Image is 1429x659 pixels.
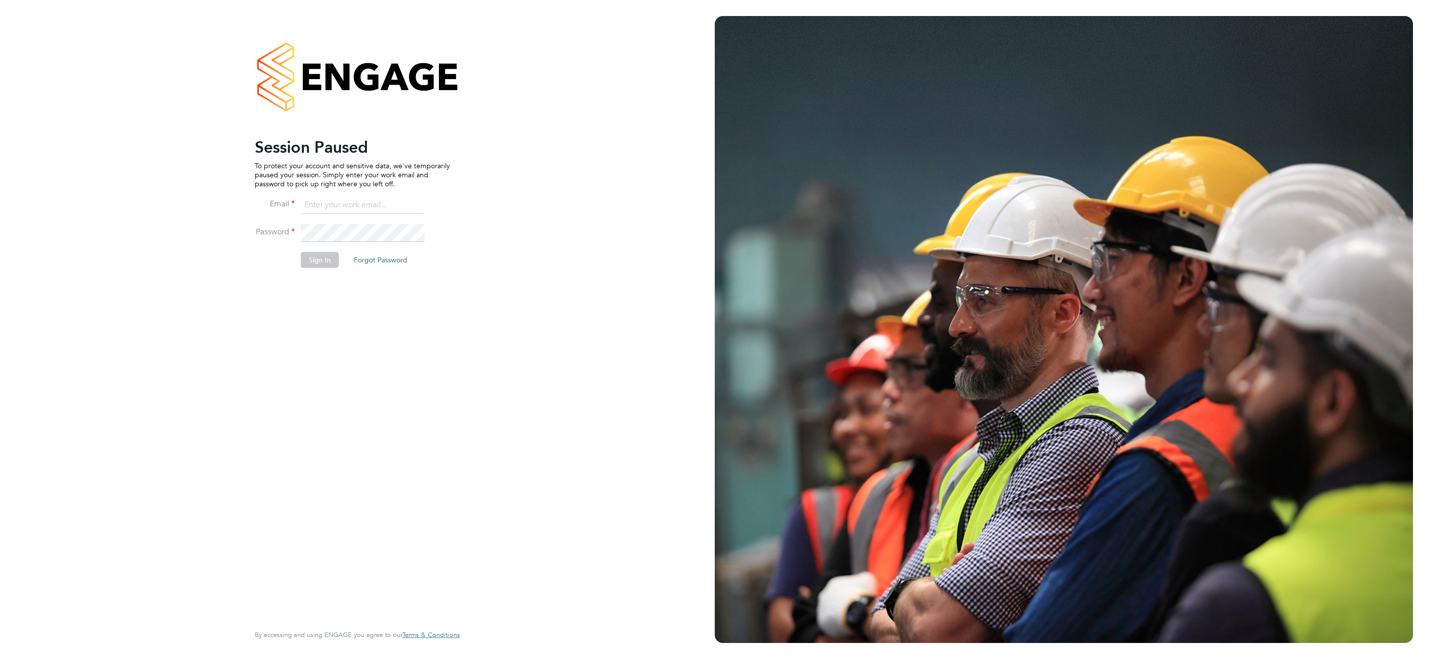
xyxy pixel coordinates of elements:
[255,161,450,189] p: To protect your account and sensitive data, we've temporarily paused your session. Simply enter y...
[255,227,295,237] label: Password
[255,199,295,209] label: Email
[301,196,424,214] input: Enter your work email...
[255,630,460,639] span: By accessing and using ENGAGE you agree to our
[255,137,450,157] h2: Session Paused
[301,252,339,268] button: Sign In
[346,252,415,268] button: Forgot Password
[402,630,460,639] span: Terms & Conditions
[402,631,460,639] a: Terms & Conditions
